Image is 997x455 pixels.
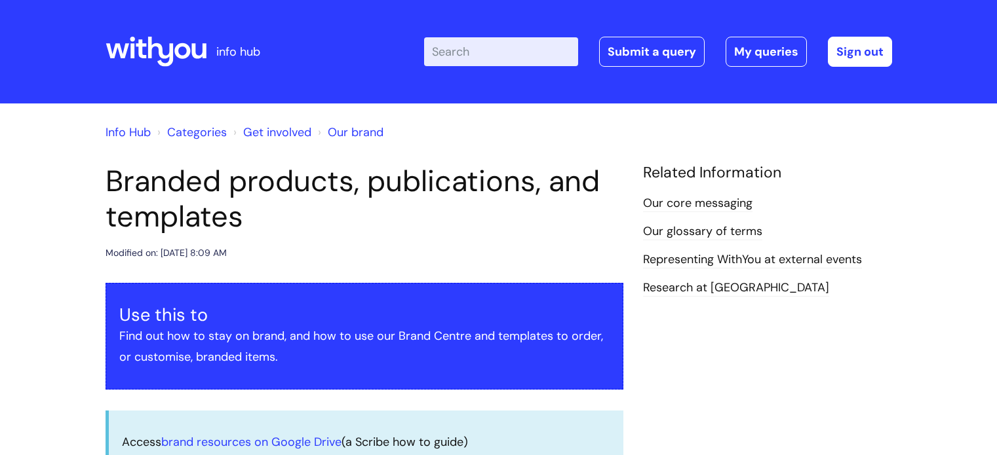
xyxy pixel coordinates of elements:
h1: Branded products, publications, and templates [106,164,623,234]
li: Our brand [315,122,383,143]
p: Find out how to stay on brand, and how to use our Brand Centre and templates to order, or customi... [119,325,610,368]
div: Modified on: [DATE] 8:09 AM [106,245,227,261]
a: Research at [GEOGRAPHIC_DATA] [643,280,829,297]
a: Get involved [243,124,311,140]
p: info hub [216,41,260,62]
li: Get involved [230,122,311,143]
h4: Related Information [643,164,892,182]
a: My queries [726,37,807,67]
a: Sign out [828,37,892,67]
input: Search [424,37,578,66]
a: Representing WithYou at external events [643,251,862,268]
div: | - [424,37,892,67]
a: Our glossary of terms [643,223,762,240]
a: brand resources on Google Drive [161,434,342,450]
a: Categories [167,124,227,140]
h3: Use this to [119,304,610,325]
a: Submit a query [599,37,705,67]
a: Our core messaging [643,195,753,212]
p: Access (a Scribe how to guide) [122,431,610,452]
li: Solution home [154,122,227,143]
a: Our brand [328,124,383,140]
a: Info Hub [106,124,151,140]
